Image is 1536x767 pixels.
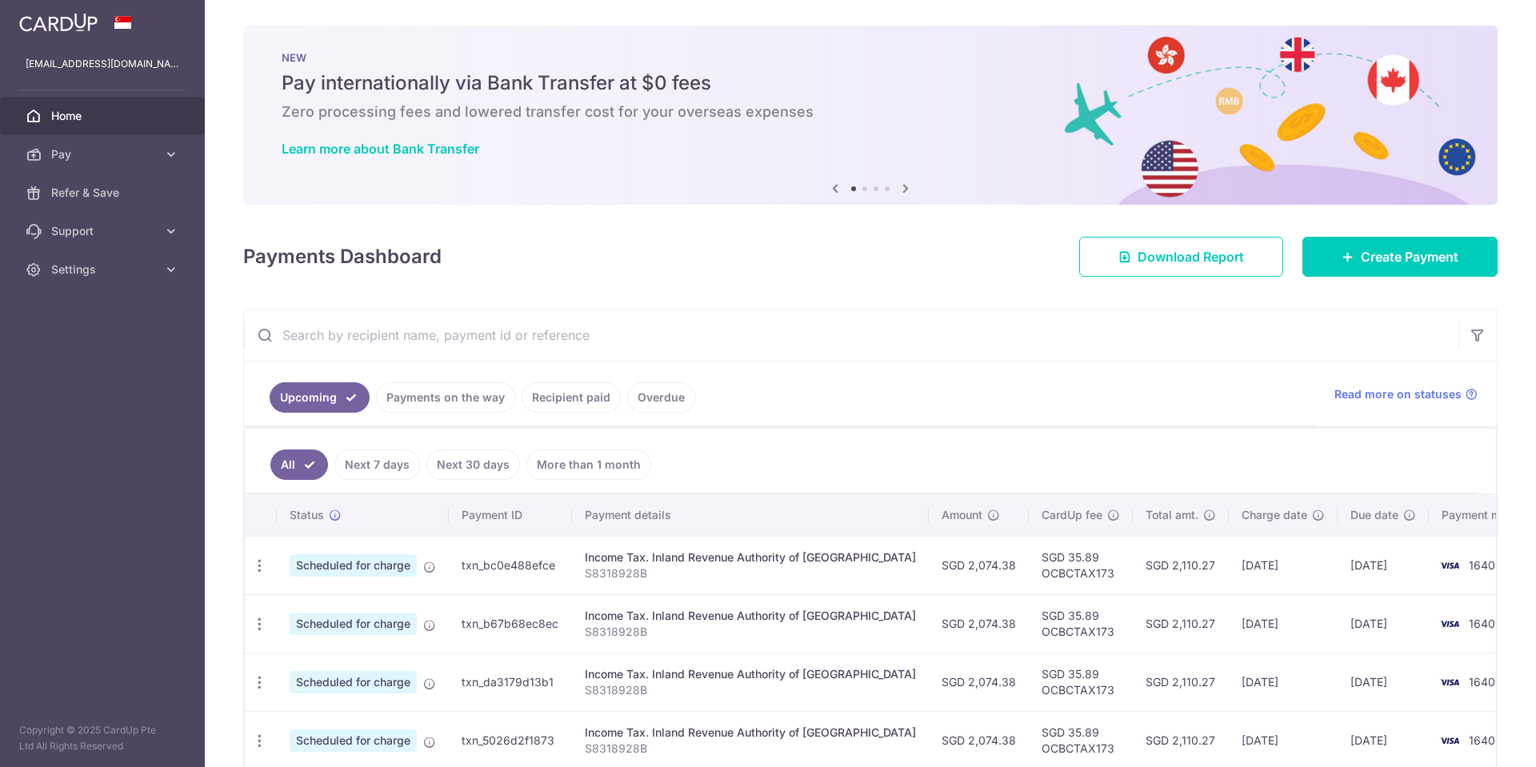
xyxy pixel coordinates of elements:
[290,729,417,752] span: Scheduled for charge
[572,494,929,536] th: Payment details
[1133,653,1229,711] td: SGD 2,110.27
[1133,594,1229,653] td: SGD 2,110.27
[19,13,98,32] img: CardUp
[1469,617,1495,630] span: 1640
[282,141,479,157] a: Learn more about Bank Transfer
[1229,594,1338,653] td: [DATE]
[376,382,515,413] a: Payments on the way
[1079,237,1283,277] a: Download Report
[449,536,572,594] td: txn_bc0e488efce
[585,666,916,682] div: Income Tax. Inland Revenue Authority of [GEOGRAPHIC_DATA]
[290,507,324,523] span: Status
[449,494,572,536] th: Payment ID
[1029,653,1133,711] td: SGD 35.89 OCBCTAX173
[244,310,1458,361] input: Search by recipient name, payment id or reference
[522,382,621,413] a: Recipient paid
[270,382,370,413] a: Upcoming
[26,56,179,72] p: [EMAIL_ADDRESS][DOMAIN_NAME]
[51,262,157,278] span: Settings
[1229,653,1338,711] td: [DATE]
[929,653,1029,711] td: SGD 2,074.38
[585,624,916,640] p: S8318928B
[929,594,1029,653] td: SGD 2,074.38
[585,608,916,624] div: Income Tax. Inland Revenue Authority of [GEOGRAPHIC_DATA]
[426,449,520,480] a: Next 30 days
[1042,507,1102,523] span: CardUp fee
[51,185,157,201] span: Refer & Save
[1029,594,1133,653] td: SGD 35.89 OCBCTAX173
[290,554,417,577] span: Scheduled for charge
[243,242,442,271] h4: Payments Dashboard
[585,741,916,757] p: S8318928B
[1350,507,1398,523] span: Due date
[1361,247,1458,266] span: Create Payment
[1146,507,1198,523] span: Total amt.
[1029,536,1133,594] td: SGD 35.89 OCBCTAX173
[1334,386,1478,402] a: Read more on statuses
[1469,675,1495,689] span: 1640
[282,51,1459,64] p: NEW
[1138,247,1244,266] span: Download Report
[1334,386,1462,402] span: Read more on statuses
[51,108,157,124] span: Home
[1469,558,1495,572] span: 1640
[1133,536,1229,594] td: SGD 2,110.27
[270,449,328,480] a: All
[1229,536,1338,594] td: [DATE]
[585,725,916,741] div: Income Tax. Inland Revenue Authority of [GEOGRAPHIC_DATA]
[1302,237,1498,277] a: Create Payment
[1434,731,1466,750] img: Bank Card
[334,449,420,480] a: Next 7 days
[243,26,1498,205] img: Bank transfer banner
[526,449,651,480] a: More than 1 month
[1242,507,1307,523] span: Charge date
[627,382,695,413] a: Overdue
[449,594,572,653] td: txn_b67b68ec8ec
[449,653,572,711] td: txn_da3179d13b1
[1434,614,1466,633] img: Bank Card
[1338,536,1429,594] td: [DATE]
[585,549,916,565] div: Income Tax. Inland Revenue Authority of [GEOGRAPHIC_DATA]
[1469,733,1495,747] span: 1640
[290,671,417,693] span: Scheduled for charge
[1338,594,1429,653] td: [DATE]
[51,223,157,239] span: Support
[290,613,417,635] span: Scheduled for charge
[585,565,916,581] p: S8318928B
[1338,653,1429,711] td: [DATE]
[1434,556,1466,575] img: Bank Card
[282,70,1459,96] h5: Pay internationally via Bank Transfer at $0 fees
[929,536,1029,594] td: SGD 2,074.38
[942,507,982,523] span: Amount
[585,682,916,698] p: S8318928B
[1434,673,1466,692] img: Bank Card
[282,102,1459,122] h6: Zero processing fees and lowered transfer cost for your overseas expenses
[51,146,157,162] span: Pay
